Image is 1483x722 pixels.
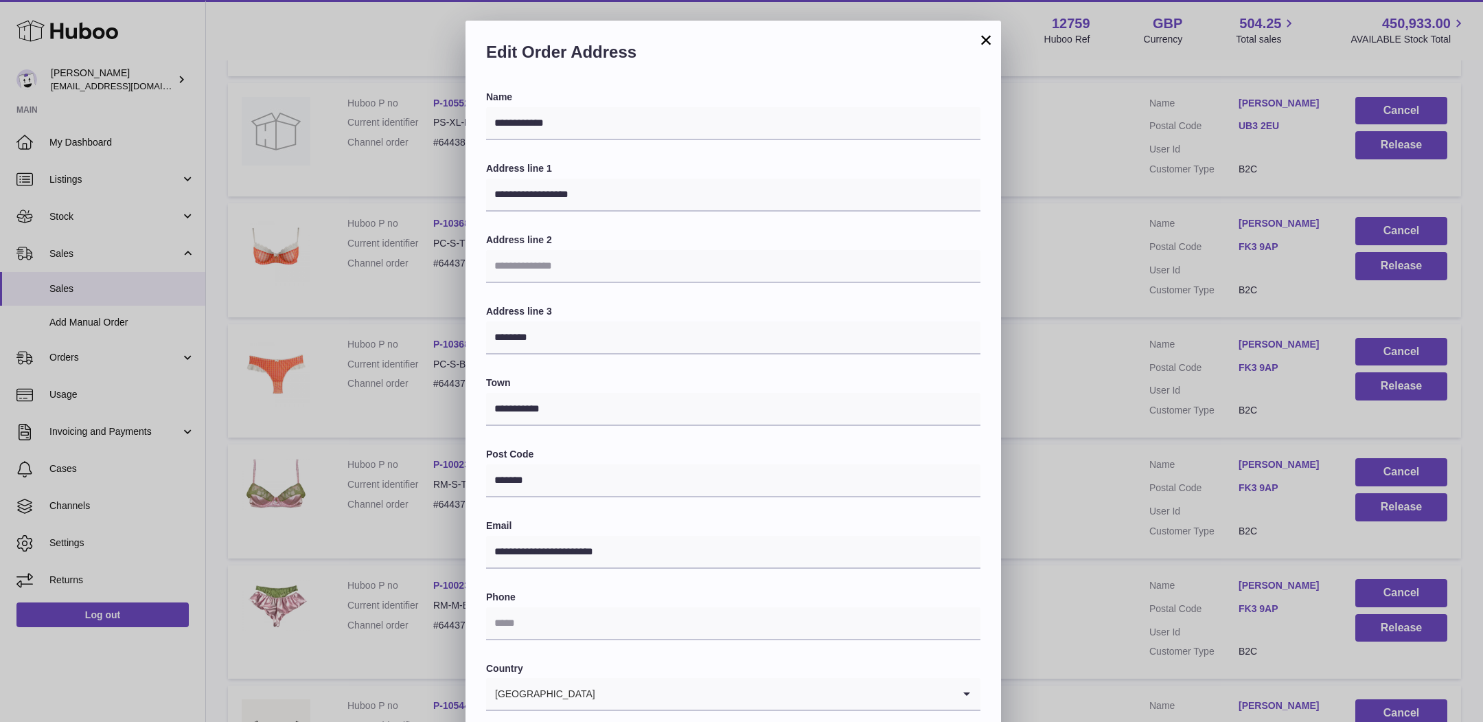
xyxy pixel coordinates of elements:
label: Phone [486,591,980,604]
input: Search for option [596,678,953,710]
label: Town [486,376,980,390]
label: Name [486,91,980,104]
button: × [978,32,994,48]
label: Address line 2 [486,234,980,247]
label: Country [486,662,980,675]
label: Post Code [486,448,980,461]
label: Email [486,519,980,532]
label: Address line 1 [486,162,980,175]
h2: Edit Order Address [486,41,980,70]
div: Search for option [486,678,980,711]
label: Address line 3 [486,305,980,318]
span: [GEOGRAPHIC_DATA] [486,678,596,710]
